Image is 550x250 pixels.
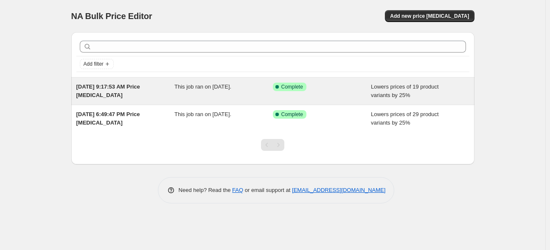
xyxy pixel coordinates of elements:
[292,187,385,193] a: [EMAIL_ADDRESS][DOMAIN_NAME]
[390,13,469,19] span: Add new price [MEDICAL_DATA]
[71,11,152,21] span: NA Bulk Price Editor
[281,111,303,118] span: Complete
[179,187,233,193] span: Need help? Read the
[281,83,303,90] span: Complete
[76,83,140,98] span: [DATE] 9:17:53 AM Price [MEDICAL_DATA]
[76,111,140,126] span: [DATE] 6:49:47 PM Price [MEDICAL_DATA]
[174,83,231,90] span: This job ran on [DATE].
[371,111,439,126] span: Lowers prices of 29 product variants by 25%
[174,111,231,117] span: This job ran on [DATE].
[243,187,292,193] span: or email support at
[232,187,243,193] a: FAQ
[84,61,104,67] span: Add filter
[80,59,114,69] button: Add filter
[371,83,439,98] span: Lowers prices of 19 product variants by 25%
[261,139,284,151] nav: Pagination
[385,10,474,22] button: Add new price [MEDICAL_DATA]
